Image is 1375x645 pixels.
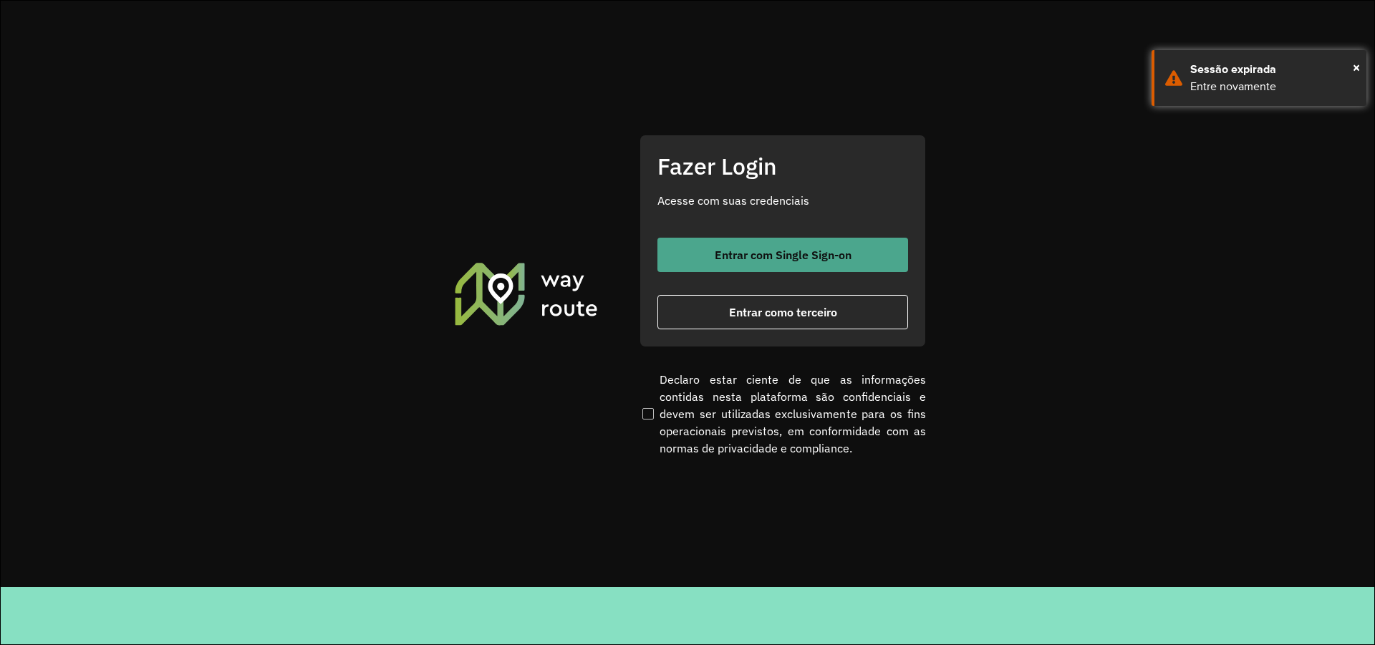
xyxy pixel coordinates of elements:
p: Acesse com suas credenciais [657,192,908,209]
span: Entrar com Single Sign-on [715,249,851,261]
span: × [1353,57,1360,78]
span: Entrar como terceiro [729,306,837,318]
div: Sessão expirada [1190,61,1356,78]
img: Roteirizador AmbevTech [453,261,600,326]
label: Declaro estar ciente de que as informações contidas nesta plataforma são confidenciais e devem se... [640,371,926,457]
button: button [657,295,908,329]
h2: Fazer Login [657,152,908,180]
button: Close [1353,57,1360,78]
div: Entre novamente [1190,78,1356,95]
button: button [657,238,908,272]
